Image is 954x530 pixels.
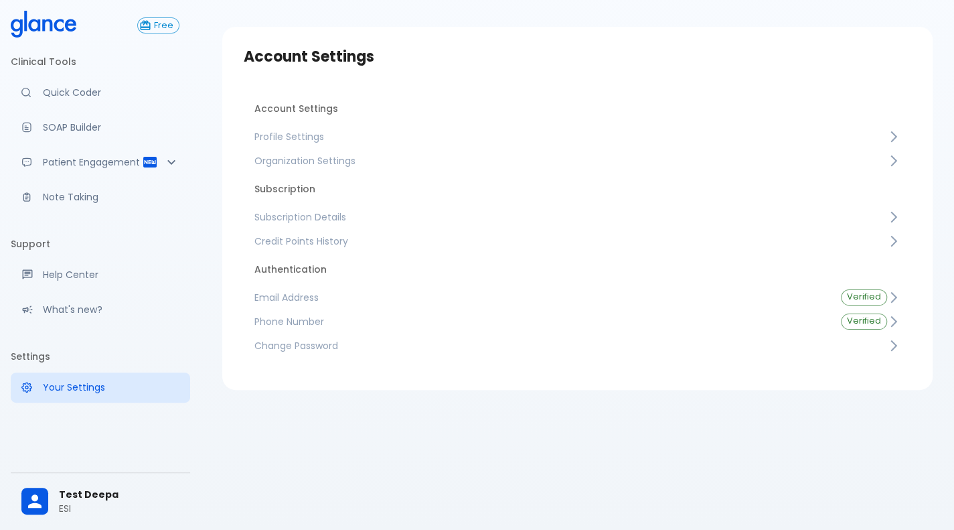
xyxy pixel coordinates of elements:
p: Quick Coder [43,86,179,99]
div: Patient Reports & Referrals [11,147,190,177]
span: Verified [842,292,886,302]
a: Organization Settings [244,149,911,173]
p: What's new? [43,303,179,316]
span: Credit Points History [254,235,887,248]
p: Patient Engagement [43,155,142,169]
span: Free [149,21,179,31]
li: Settings [11,340,190,373]
a: Phone NumberVerified [244,310,911,334]
span: Phone Number [254,315,819,328]
a: Docugen: Compose a clinical documentation in seconds [11,113,190,142]
li: Clinical Tools [11,46,190,78]
span: Profile Settings [254,130,887,143]
a: Email AddressVerified [244,285,911,310]
p: ESI [59,502,179,515]
a: Change Password [244,334,911,358]
button: Free [137,17,179,34]
p: Help Center [43,268,179,281]
a: Profile Settings [244,125,911,149]
a: Moramiz: Find ICD10AM codes instantly [11,78,190,107]
p: Note Taking [43,190,179,204]
a: Get help from our support team [11,260,190,289]
li: Authentication [244,253,911,285]
li: Account Settings [244,92,911,125]
a: Subscription Details [244,205,911,229]
a: Manage your settings [11,373,190,402]
h3: Account Settings [244,48,911,66]
span: Subscription Details [254,210,887,224]
a: Click to view or change your subscription [137,17,190,34]
span: Email Address [254,291,819,304]
a: Credit Points History [244,229,911,253]
div: Test DeepaESI [11,478,190,525]
p: SOAP Builder [43,121,179,134]
div: Recent updates and feature releases [11,295,190,324]
p: Your Settings [43,381,179,394]
span: Organization Settings [254,154,887,168]
li: Subscription [244,173,911,205]
span: Change Password [254,339,887,352]
a: Advanced note-taking [11,182,190,212]
span: Verified [842,316,886,326]
li: Support [11,228,190,260]
span: Test Deepa [59,488,179,502]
